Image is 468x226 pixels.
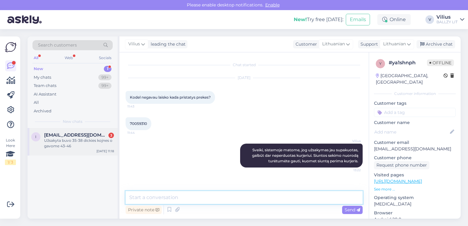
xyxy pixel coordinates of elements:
[127,104,150,109] span: 11:43
[346,14,370,25] button: Emails
[374,108,456,117] input: Add a tag
[104,66,111,72] div: 1
[63,54,74,62] div: Web
[96,149,114,153] div: [DATE] 11:18
[34,100,39,106] div: All
[358,41,378,47] div: Support
[417,40,455,48] div: Archive chat
[34,74,51,81] div: My chats
[436,15,464,24] a: ViliusBALLZY LIT
[294,16,343,23] div: Try free [DATE]:
[126,62,363,68] div: Chat started
[108,133,114,138] div: 3
[377,14,411,25] div: Online
[389,59,427,66] div: # ya1shnph
[5,41,17,53] img: Askly Logo
[374,194,456,201] p: Operating system
[374,91,456,96] div: Customer information
[128,41,140,47] span: Vilius
[34,66,43,72] div: New
[374,146,456,152] p: [EMAIL_ADDRESS][DOMAIN_NAME]
[374,139,456,146] p: Customer email
[374,179,422,184] a: [URL][DOMAIN_NAME]
[126,75,363,81] div: [DATE]
[425,15,434,24] div: V
[130,121,147,126] span: 70059310
[374,100,456,107] p: Customer tags
[35,134,36,139] span: i
[98,74,111,81] div: 99+
[374,155,456,161] p: Customer phone
[38,42,77,48] span: Search customers
[322,41,345,47] span: Lithuanian
[44,132,108,138] span: ievaseferyte@gmail.com
[63,119,82,124] span: New chats
[436,15,458,20] div: Vilius
[5,160,16,165] div: 1 / 3
[338,168,361,172] span: 13:22
[379,61,382,66] span: y
[376,73,443,85] div: [GEOGRAPHIC_DATA], [GEOGRAPHIC_DATA]
[345,207,360,213] span: Send
[263,2,281,8] span: Enable
[127,130,150,135] span: 11:44
[148,41,186,47] div: leading the chat
[294,17,307,22] b: New!
[293,41,317,47] div: Customer
[98,54,113,62] div: Socials
[374,186,456,192] p: See more ...
[374,129,449,135] input: Add name
[427,59,454,66] span: Offline
[374,216,456,223] p: Android 28.0
[126,206,162,214] div: Private note
[34,91,56,97] div: AI Assistant
[252,148,359,163] span: Sveiki, sistemoje matome, jog užsakymas jau supakuotas, galbūt dar neperduotas kurjeriui. Siuntos...
[5,137,16,165] div: Look Here
[34,108,51,114] div: Archived
[374,119,456,126] p: Customer name
[436,20,458,24] div: BALLZY LIT
[374,201,456,207] p: [MEDICAL_DATA]
[374,172,456,178] p: Visited pages
[32,54,40,62] div: All
[383,41,406,47] span: Lithuanian
[130,95,211,100] span: Kodel negavau laisko kada pristatys prekes?
[374,210,456,216] p: Browser
[34,83,56,89] div: Team chats
[338,139,361,143] span: Vilius
[44,138,114,149] div: Užsakyta buvo 35-38 dickies kojnes o gavome 43-46
[98,83,111,89] div: 99+
[374,161,429,169] div: Request phone number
